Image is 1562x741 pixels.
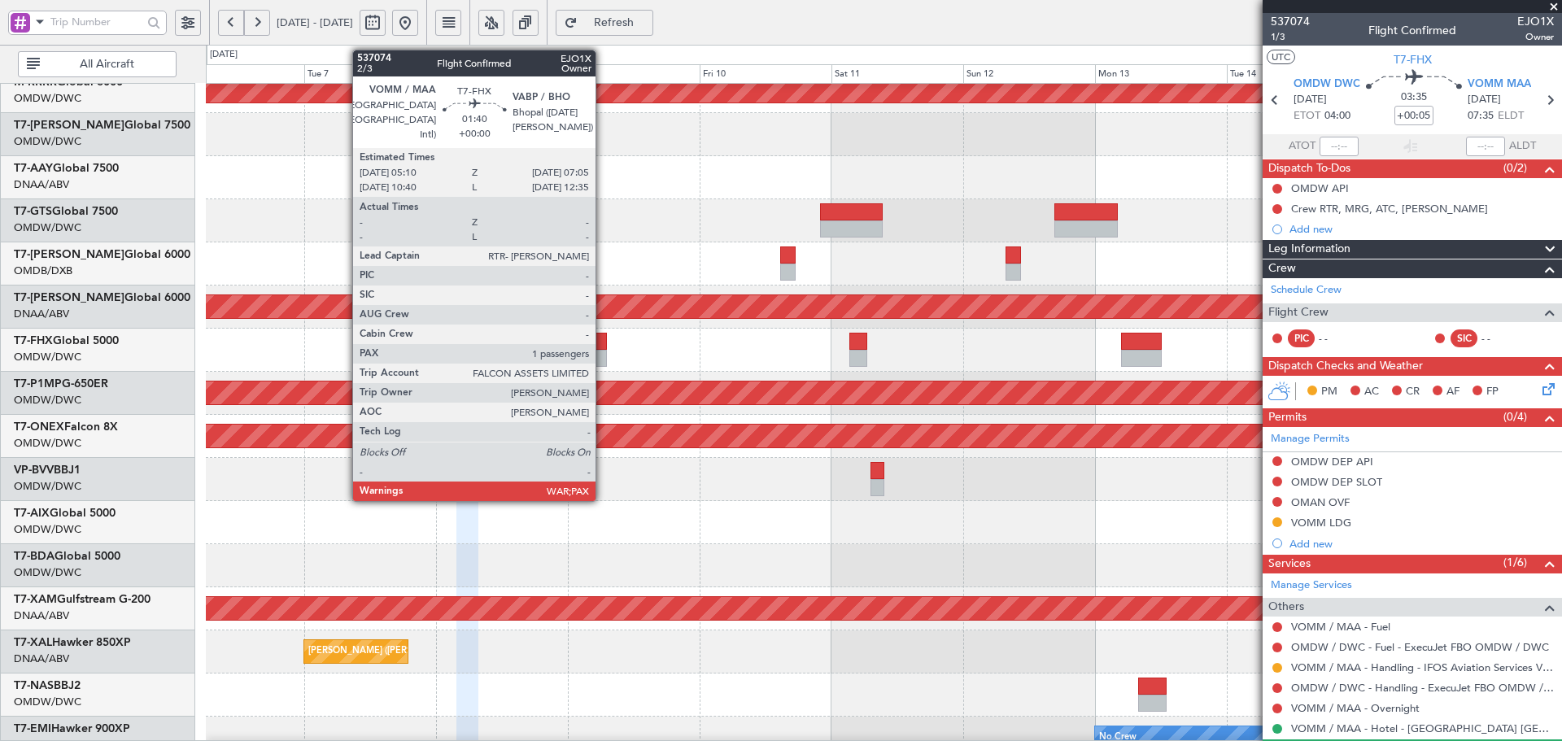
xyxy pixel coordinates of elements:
div: - [432,229,464,238]
a: T7-NASBBJ2 [14,680,81,691]
span: ELDT [1498,108,1524,124]
span: OMDW DWC [1294,76,1360,93]
a: VOMM / MAA - Handling - IFOS Aviation Services VOMM / MAA [1291,660,1554,674]
a: VOMM / MAA - Fuel [1291,620,1390,634]
a: T7-[PERSON_NAME]Global 6000 [14,249,190,260]
div: VOMM LDG [1291,516,1351,530]
span: T7-[PERSON_NAME] [14,249,124,260]
a: T7-[PERSON_NAME]Global 6000 [14,292,190,303]
a: T7-BDAGlobal 5000 [14,551,120,562]
span: Services [1268,555,1311,573]
span: 07:35 [1468,108,1494,124]
a: DNAA/ABV [14,608,69,623]
span: PM [1321,384,1337,400]
span: T7-[PERSON_NAME] [14,120,124,131]
div: - [400,229,432,238]
a: DNAA/ABV [14,652,69,666]
a: OMDW/DWC [14,479,81,494]
span: T7-FHX [14,335,53,347]
a: VP-BVVBBJ1 [14,464,81,476]
span: AC [1364,384,1379,400]
a: OMDW/DWC [14,436,81,451]
div: - - [1481,331,1518,346]
a: T7-AIXGlobal 5000 [14,508,116,519]
div: Tue 7 [304,64,436,84]
span: Crew [1268,259,1296,278]
a: Manage Permits [1271,431,1350,447]
a: OMDW/DWC [14,393,81,408]
div: [DATE] [210,48,238,62]
a: VOMM / MAA - Overnight [1291,701,1420,715]
span: T7-NAS [14,680,54,691]
span: 04:00 [1324,108,1350,124]
span: ALDT [1509,138,1536,155]
input: Trip Number [50,10,142,34]
div: Sat 11 [831,64,963,84]
div: OMDW API [1291,181,1349,195]
a: Manage Services [1271,578,1352,594]
div: Thu 9 [568,64,700,84]
a: DNAA/ABV [14,307,69,321]
span: T7-ONEX [14,421,64,433]
span: AF [1446,384,1459,400]
a: T7-ONEXFalcon 8X [14,421,118,433]
div: VTBD [400,204,432,212]
span: 1/3 [1271,30,1310,44]
a: OMDW / DWC - Fuel - ExecuJet FBO OMDW / DWC [1291,640,1549,654]
span: ATOT [1289,138,1315,155]
div: Sun 12 [963,64,1095,84]
span: ETOT [1294,108,1320,124]
a: T7-P1MPG-650ER [14,378,108,390]
div: 05:25 Z [432,212,464,220]
span: T7-BDA [14,551,55,562]
div: Add new [1289,537,1554,551]
div: OMDW DEP API [1291,455,1373,469]
a: Schedule Crew [1271,282,1342,299]
a: DNAA/ABV [14,177,69,192]
a: OMDW/DWC [14,522,81,537]
div: - - [1319,331,1355,346]
a: T7-AAYGlobal 7500 [14,163,119,174]
span: VP-BVV [14,464,54,476]
span: 03:35 [1401,89,1427,106]
div: Add new [1289,222,1554,236]
div: Mon 13 [1095,64,1227,84]
span: 537074 [1271,13,1310,30]
div: Tue 14 [1227,64,1359,84]
div: SIC [1451,329,1477,347]
span: (0/2) [1503,159,1527,177]
div: Wed 8 [436,64,568,84]
button: All Aircraft [18,51,177,77]
span: Others [1268,598,1304,617]
span: FP [1486,384,1499,400]
a: OMDW/DWC [14,134,81,149]
span: T7-AAY [14,163,53,174]
span: T7-EMI [14,723,51,734]
div: Flight Confirmed [1368,22,1456,39]
div: EGSS [432,204,464,212]
a: VOMM / MAA - Hotel - [GEOGRAPHIC_DATA] [GEOGRAPHIC_DATA] VOMM / MAA [1291,721,1554,735]
div: [PERSON_NAME] ([PERSON_NAME] Intl) [308,639,479,664]
span: [DATE] [1468,92,1501,108]
a: T7-EMIHawker 900XP [14,723,130,734]
button: UTC [1267,50,1295,64]
a: OMDW/DWC [14,350,81,364]
span: Dispatch To-Dos [1268,159,1350,178]
span: [DATE] - [DATE] [277,15,353,30]
span: T7-P1MP [14,378,62,390]
span: (1/6) [1503,554,1527,571]
span: Permits [1268,408,1307,427]
span: T7-GTS [14,206,52,217]
input: --:-- [1320,137,1359,156]
a: OMDW/DWC [14,220,81,235]
div: Mon 6 [172,64,304,84]
button: Refresh [556,10,653,36]
a: T7-[PERSON_NAME]Global 7500 [14,120,190,131]
span: T7-FHX [1394,51,1432,68]
div: Crew RTR, MRG, ATC, [PERSON_NAME] [1291,202,1488,216]
div: Fri 10 [700,64,831,84]
span: VOMM MAA [1468,76,1531,93]
a: OMDW/DWC [14,565,81,580]
span: T7-[PERSON_NAME] [14,292,124,303]
span: CR [1406,384,1420,400]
